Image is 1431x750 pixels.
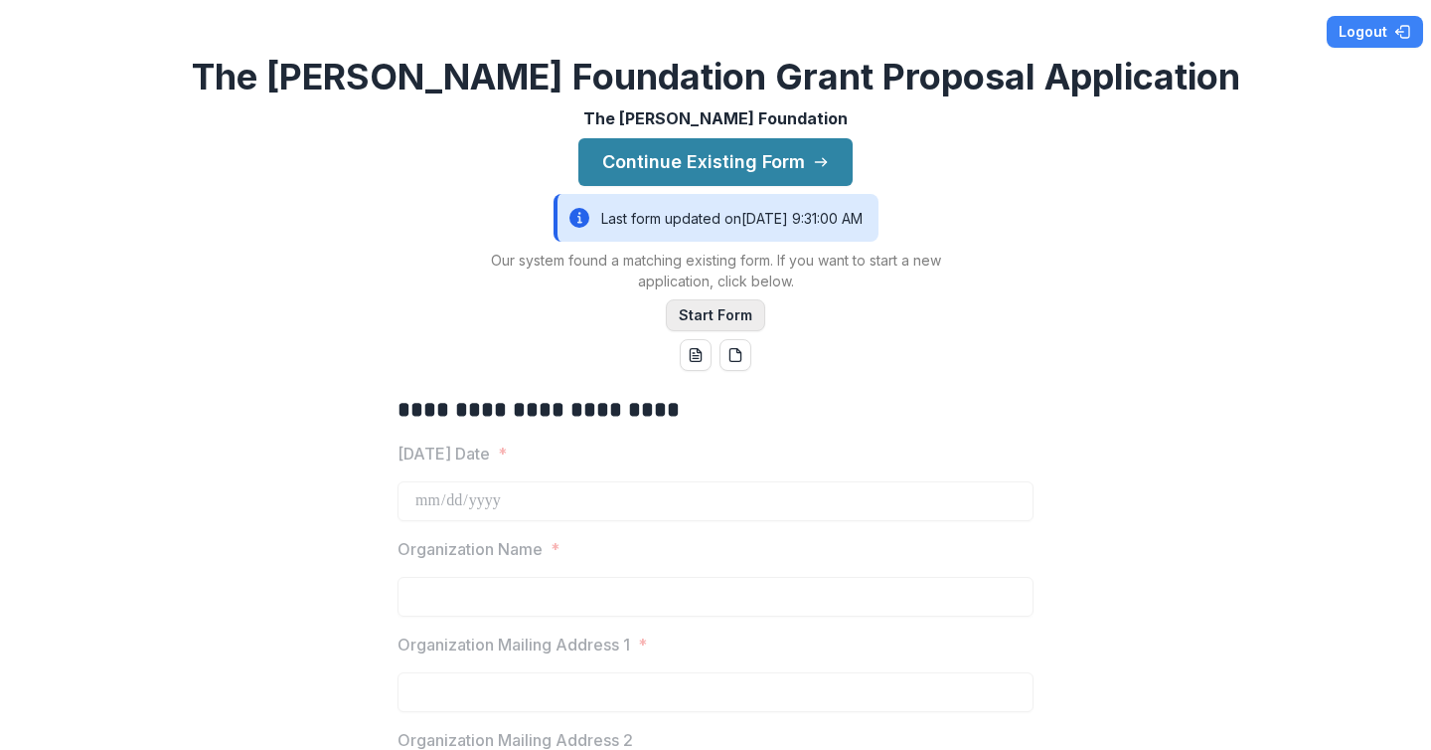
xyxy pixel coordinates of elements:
button: Continue Existing Form [578,138,853,186]
p: [DATE] Date [397,442,490,466]
p: Our system found a matching existing form. If you want to start a new application, click below. [467,250,964,291]
p: Organization Name [397,537,543,561]
p: The [PERSON_NAME] Foundation [583,106,848,130]
p: Organization Mailing Address 1 [397,633,630,656]
button: word-download [680,339,712,371]
button: Logout [1327,16,1423,48]
h2: The [PERSON_NAME] Foundation Grant Proposal Application [192,56,1240,98]
button: Start Form [666,299,765,331]
button: pdf-download [719,339,751,371]
div: Last form updated on [DATE] 9:31:00 AM [554,194,878,242]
